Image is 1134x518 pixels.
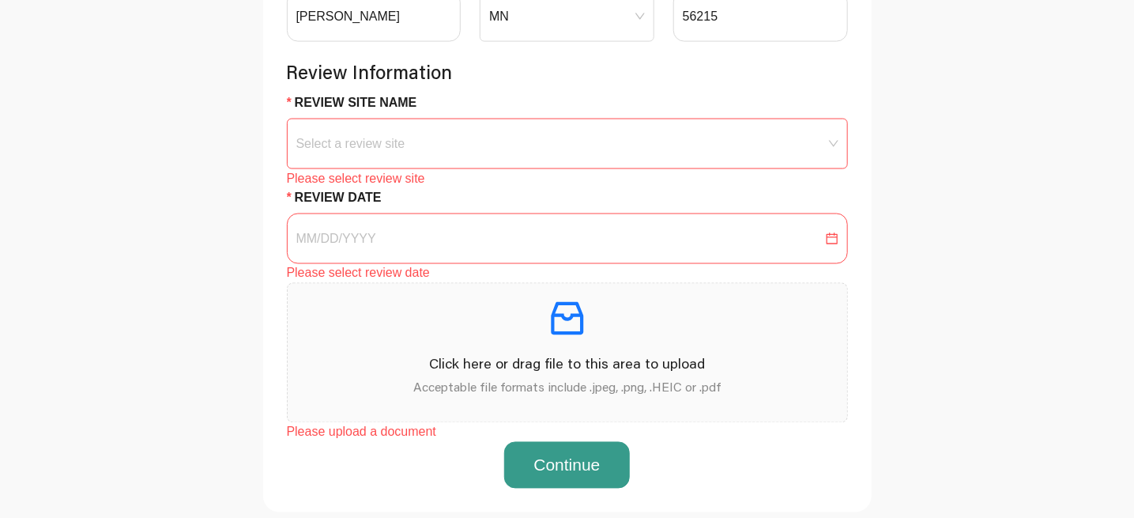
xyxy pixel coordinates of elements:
label: Review Date [287,188,394,207]
button: Continue [504,442,629,490]
p: Acceptable file formats include .jpeg, .png, .HEIC or .pdf [300,378,834,397]
span: inbox [545,297,590,341]
span: inboxClick here or drag file to this area to uploadAcceptable file formats include .jpeg, .png, .... [288,284,847,422]
h4: Review Information [287,61,848,84]
input: Review Date [296,229,823,248]
span: MN [489,5,645,28]
p: Click here or drag file to this area to upload [300,354,834,375]
div: Please select review date [287,264,848,283]
div: Please upload a document [287,423,848,442]
div: Please select review site [287,169,848,188]
label: Review Site Name [287,93,429,112]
